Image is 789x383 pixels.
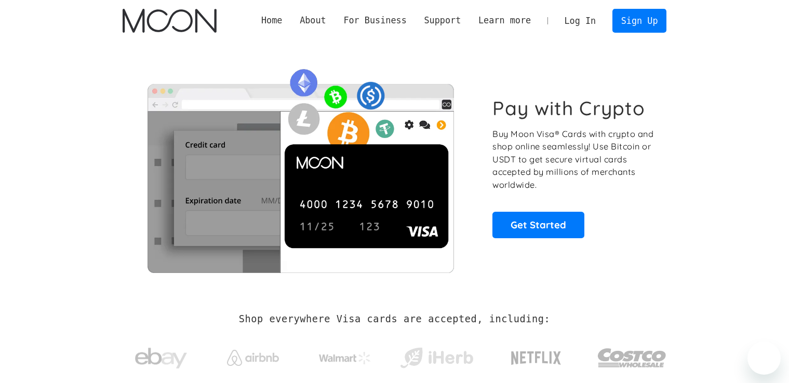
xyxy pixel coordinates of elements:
img: Costco [597,338,667,377]
iframe: Button to launch messaging window [747,341,781,375]
img: Netflix [510,345,562,371]
p: Buy Moon Visa® Cards with crypto and shop online seamlessly! Use Bitcoin or USDT to get secure vi... [492,128,655,191]
div: About [291,14,335,27]
h2: Shop everywhere Visa cards are accepted, including: [239,313,550,325]
div: About [300,14,326,27]
img: ebay [135,342,187,375]
div: For Business [335,14,416,27]
div: Learn more [478,14,531,27]
a: Home [252,14,291,27]
a: Airbnb [214,339,291,371]
a: iHerb [398,334,475,377]
div: For Business [343,14,406,27]
img: Moon Cards let you spend your crypto anywhere Visa is accepted. [123,62,478,272]
img: Moon Logo [123,9,217,33]
h1: Pay with Crypto [492,97,645,120]
img: iHerb [398,345,475,372]
div: Learn more [470,14,540,27]
img: Walmart [319,352,371,364]
a: Walmart [306,341,383,370]
a: Get Started [492,212,584,238]
a: home [123,9,217,33]
div: Support [416,14,470,27]
a: Log In [556,9,605,32]
a: ebay [123,332,200,380]
a: Netflix [490,335,583,376]
a: Sign Up [612,9,666,32]
a: Costco [597,328,667,382]
img: Airbnb [227,350,279,366]
div: Support [424,14,461,27]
